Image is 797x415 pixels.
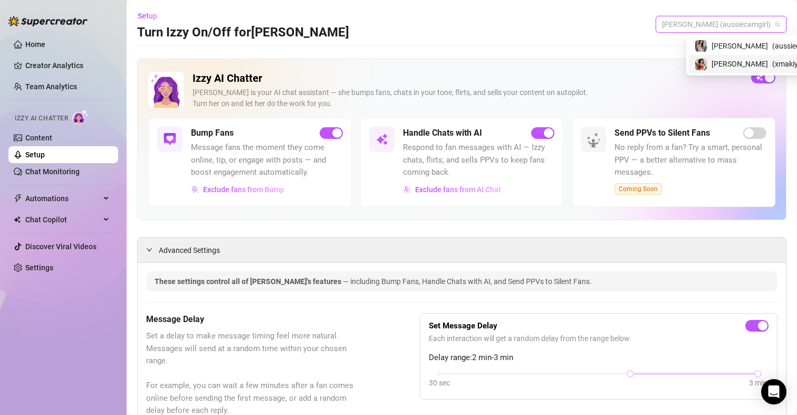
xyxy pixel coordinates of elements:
div: Open Intercom Messenger [761,379,786,404]
img: Chat Copilot [14,216,21,223]
img: silent-fans-ppv-o-N6Mmdf.svg [587,133,603,149]
h2: Izzy AI Chatter [193,72,743,85]
img: maki [695,59,707,70]
img: Maki [695,40,707,52]
span: Advanced Settings [159,244,220,256]
span: expanded [146,247,152,253]
img: svg%3e [376,133,388,146]
span: These settings control all of [PERSON_NAME]'s features [155,277,343,286]
div: 30 sec [429,377,450,389]
a: Team Analytics [25,82,77,91]
div: 3 min [749,377,767,389]
span: thunderbolt [14,194,22,203]
span: Exclude fans from Bump [203,185,284,194]
img: svg%3e [164,133,176,146]
span: Izzy AI Chatter [15,114,68,124]
span: Each interaction will get a random delay from the range below. [429,333,769,344]
span: [PERSON_NAME] [712,40,768,52]
a: Content [25,134,52,142]
button: Exclude fans from AI Chat [403,181,502,198]
h5: Bump Fans [191,127,234,139]
span: Delay range: 2 min - 3 min [429,352,769,364]
button: Setup [137,7,166,24]
img: Izzy AI Chatter [148,72,184,108]
span: team [774,21,781,27]
strong: Set Message Delay [429,321,497,331]
a: Settings [25,263,53,272]
span: Exclude fans from AI Chat [415,185,501,194]
span: Maki (aussiecamgirl) [662,16,780,32]
span: Chat Copilot [25,211,100,228]
span: — including Bump Fans, Handle Chats with AI, and Send PPVs to Silent Fans. [343,277,592,286]
h5: Send PPVs to Silent Fans [614,127,710,139]
a: Discover Viral Videos [25,242,97,251]
a: Home [25,40,45,49]
a: Chat Monitoring [25,167,80,176]
span: Setup [138,12,157,20]
a: Creator Analytics [25,57,110,74]
img: svg%3e [404,186,411,193]
span: Automations [25,190,100,207]
h3: Turn Izzy On/Off for [PERSON_NAME] [137,24,349,41]
button: Exclude fans from Bump [191,181,285,198]
h5: Message Delay [146,313,367,326]
span: Coming Soon [614,183,662,195]
img: AI Chatter [72,109,89,125]
span: [PERSON_NAME] [712,58,768,70]
h5: Handle Chats with AI [403,127,482,139]
img: logo-BBDzfeDw.svg [8,16,88,26]
a: Setup [25,150,45,159]
span: No reply from a fan? Try a smart, personal PPV — a better alternative to mass messages. [614,142,766,179]
img: svg%3e [191,186,199,193]
span: Message fans the moment they come online, tip, or engage with posts — and boost engagement automa... [191,142,343,179]
div: [PERSON_NAME] is your AI chat assistant — she bumps fans, chats in your tone, flirts, and sells y... [193,87,743,109]
span: Respond to fan messages with AI — Izzy chats, flirts, and sells PPVs to keep fans coming back. [403,142,555,179]
div: expanded [146,244,159,256]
